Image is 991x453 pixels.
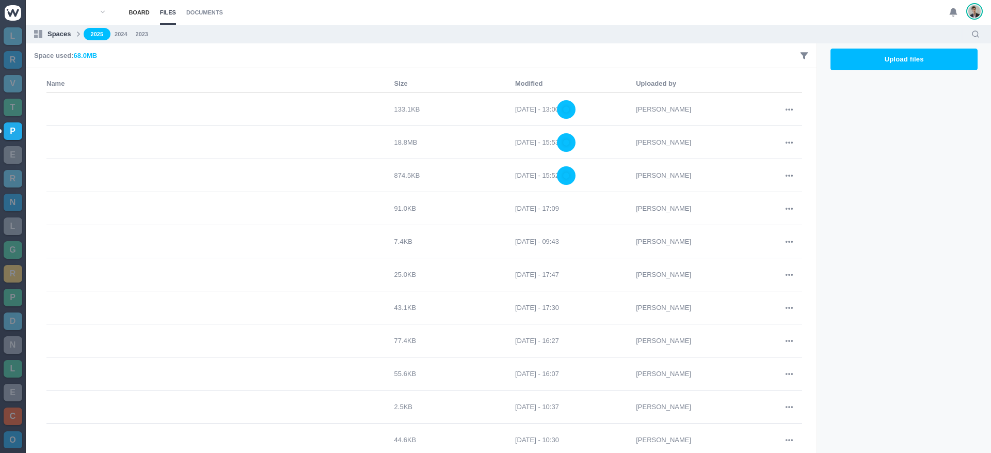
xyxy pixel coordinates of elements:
[34,30,42,38] img: spaces
[4,194,22,211] a: N
[515,79,636,89] th: Modified
[84,28,110,41] a: 2025
[4,265,22,283] a: R
[4,408,22,425] a: C
[46,79,394,89] th: Name
[74,52,98,59] span: 68.0MB
[968,5,981,18] img: Pedro Lopes
[636,79,757,89] th: Uploaded by
[47,29,71,39] p: Spaces
[5,5,21,21] img: winio
[4,99,22,116] a: T
[4,27,22,45] a: L
[4,360,22,378] a: L
[4,51,22,69] a: R
[4,217,22,235] a: L
[4,146,22,164] a: E
[885,55,924,63] span: Upload files
[4,336,22,354] a: N
[4,122,22,140] a: P
[394,79,515,89] th: Size
[136,30,148,39] a: 2023
[4,384,22,401] a: E
[115,30,127,39] a: 2024
[4,170,22,188] a: R
[4,241,22,259] a: G
[4,75,22,92] a: V
[34,51,97,61] p: Space used:
[4,313,22,330] a: D
[4,289,22,306] a: P
[4,431,22,449] a: O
